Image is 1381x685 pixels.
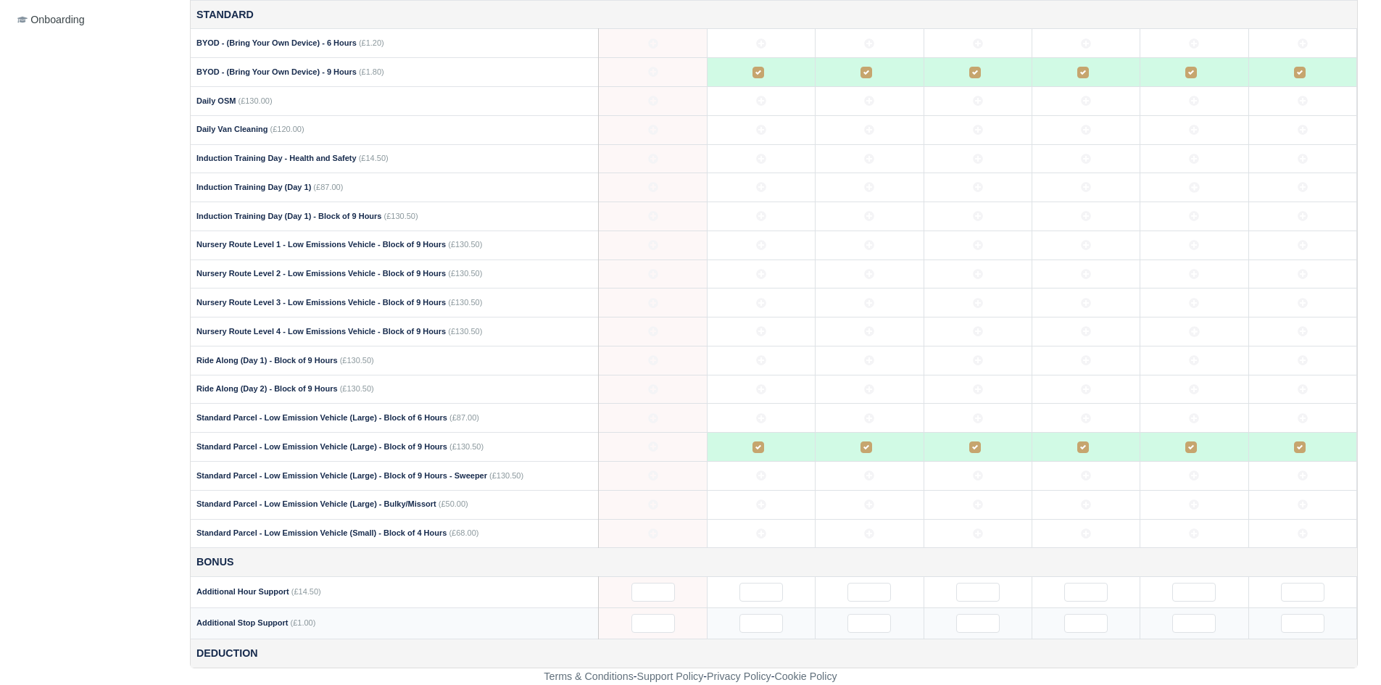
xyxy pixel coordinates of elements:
[439,499,468,508] span: (£50.00)
[599,577,707,608] td: 2025-07-27 Not Editable
[196,499,436,508] strong: Standard Parcel - Low Emission Vehicle (Large) - Bulky/Missort
[196,556,233,568] strong: Bonus
[774,671,837,682] a: Cookie Policy
[196,356,338,365] strong: Ride Along (Day 1) - Block of 9 Hours
[599,346,707,375] td: 2025-07-27 Not Editable
[196,269,446,278] strong: Nursery Route Level 2 - Low Emissions Vehicle - Block of 9 Hours
[448,240,482,249] span: (£130.50)
[637,671,704,682] a: Support Policy
[196,618,288,627] strong: Additional Stop Support
[599,288,707,317] td: 2025-07-27 Not Editable
[196,384,338,393] strong: Ride Along (Day 2) - Block of 9 Hours
[599,404,707,433] td: 2025-07-27 Not Editable
[291,618,316,627] span: (£1.00)
[599,462,707,491] td: 2025-07-27 Not Editable
[599,260,707,288] td: 2025-07-27 Not Editable
[196,413,447,422] strong: Standard Parcel - Low Emission Vehicle (Large) - Block of 6 Hours
[448,269,482,278] span: (£130.50)
[196,183,311,191] strong: Induction Training Day (Day 1)
[599,29,707,58] td: 2025-07-27 Not Editable
[599,608,707,639] td: 2025-07-27 Not Editable
[340,356,374,365] span: (£130.50)
[599,375,707,404] td: 2025-07-27 Not Editable
[196,154,357,162] strong: Induction Training Day - Health and Safety
[449,442,484,451] span: (£130.50)
[196,67,357,76] strong: BYOD - (Bring Your Own Device) - 9 Hours
[278,668,1104,685] div: - - -
[599,58,707,87] td: 2025-07-27 Not Editable
[384,212,418,220] span: (£130.50)
[707,671,771,682] a: Privacy Policy
[196,212,381,220] strong: Induction Training Day (Day 1) - Block of 9 Hours
[196,587,289,596] strong: Additional Hour Support
[17,12,85,28] span: Onboarding
[599,173,707,202] td: 2025-07-27 Not Editable
[599,87,707,116] td: 2025-07-27 Not Editable
[340,384,374,393] span: (£130.50)
[196,9,254,20] strong: Standard
[448,298,482,307] span: (£130.50)
[544,671,633,682] a: Terms & Conditions
[599,433,707,462] td: 2025-07-27 Not Editable
[449,528,478,537] span: (£68.00)
[359,67,384,76] span: (£1.80)
[313,183,343,191] span: (£87.00)
[599,317,707,346] td: 2025-07-27 Not Editable
[196,298,446,307] strong: Nursery Route Level 3 - Low Emissions Vehicle - Block of 9 Hours
[599,144,707,173] td: 2025-07-27 Not Editable
[12,6,173,34] a: Onboarding
[270,125,304,133] span: (£120.00)
[599,490,707,519] td: 2025-07-27 Not Editable
[196,528,447,537] strong: Standard Parcel - Low Emission Vehicle (Small) - Block of 4 Hours
[196,125,268,133] strong: Daily Van Cleaning
[196,327,446,336] strong: Nursery Route Level 4 - Low Emissions Vehicle - Block of 9 Hours
[1309,615,1381,685] iframe: Chat Widget
[359,38,384,47] span: (£1.20)
[489,471,523,480] span: (£130.50)
[196,240,446,249] strong: Nursery Route Level 1 - Low Emissions Vehicle - Block of 9 Hours
[196,442,447,451] strong: Standard Parcel - Low Emission Vehicle (Large) - Block of 9 Hours
[238,96,272,105] span: (£130.00)
[599,519,707,548] td: 2025-07-27 Not Editable
[196,96,236,105] strong: Daily OSM
[291,587,321,596] span: (£14.50)
[196,38,357,47] strong: BYOD - (Bring Your Own Device) - 6 Hours
[599,231,707,260] td: 2025-07-27 Not Editable
[449,413,479,422] span: (£87.00)
[196,647,258,659] strong: Deduction
[599,115,707,144] td: 2025-07-27 Not Editable
[599,202,707,231] td: 2025-07-27 Not Editable
[448,327,482,336] span: (£130.50)
[196,471,487,480] strong: Standard Parcel - Low Emission Vehicle (Large) - Block of 9 Hours - Sweeper
[359,154,389,162] span: (£14.50)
